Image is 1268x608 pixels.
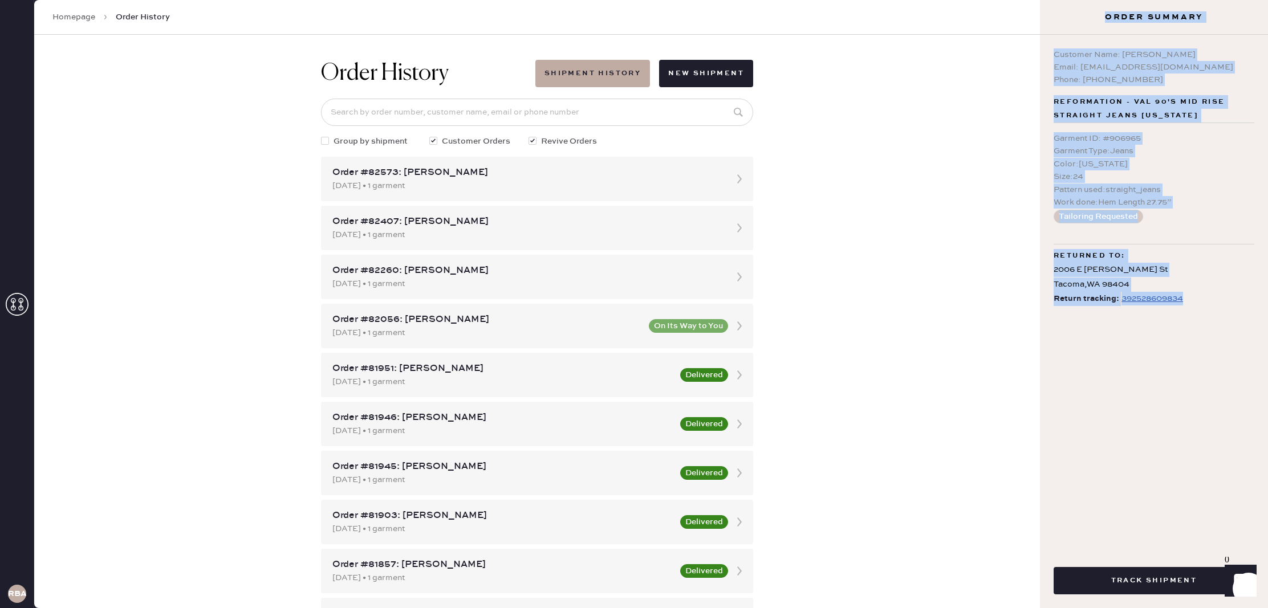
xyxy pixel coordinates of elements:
div: Order #82056: [PERSON_NAME] [332,313,642,327]
div: [DATE] • 1 garment [332,523,673,535]
span: Returned to: [1054,249,1125,263]
span: Customer Orders [442,135,510,148]
button: Delivered [680,466,728,480]
div: Size : 24 [1054,170,1254,183]
div: 2006 E [PERSON_NAME] St Tacoma , WA 98404 [1054,263,1254,291]
div: Work done : Hem Length 27.75” [1054,196,1254,209]
div: Color : [US_STATE] [1054,158,1254,170]
div: Order #82573: [PERSON_NAME] [332,166,721,179]
div: Order #82407: [PERSON_NAME] [332,215,721,228]
div: Email: [EMAIL_ADDRESS][DOMAIN_NAME] [1054,61,1254,74]
div: Phone: [PHONE_NUMBER] [1054,74,1254,86]
span: Order History [116,11,170,23]
div: Order #82260: [PERSON_NAME] [332,264,721,278]
span: Reformation - Val 90's Mid Rise Straight Jeans [US_STATE] [1054,95,1254,123]
div: [DATE] • 1 garment [332,572,673,584]
button: New Shipment [659,60,753,87]
div: Garment Type : Jeans [1054,145,1254,157]
div: Order #81951: [PERSON_NAME] [332,362,673,376]
div: Order #81946: [PERSON_NAME] [332,411,673,425]
div: https://www.fedex.com/apps/fedextrack/?tracknumbers=392528609834&cntry_code=US [1121,292,1183,305]
div: [DATE] • 1 garment [332,376,673,388]
div: [DATE] • 1 garment [332,474,673,486]
div: [DATE] • 1 garment [332,278,721,290]
div: Garment ID : # 906965 [1054,132,1254,145]
div: Pattern used : straight_jeans [1054,183,1254,196]
button: Tailoring Requested [1054,210,1143,223]
span: Group by shipment [334,135,408,148]
span: Revive Orders [541,135,597,148]
h1: Order History [321,60,449,87]
div: [DATE] • 1 garment [332,425,673,437]
iframe: Front Chat [1214,557,1263,606]
button: Delivered [680,515,728,529]
div: [DATE] • 1 garment [332,179,721,192]
div: Order #81903: [PERSON_NAME] [332,509,673,523]
input: Search by order number, customer name, email or phone number [321,99,753,126]
h3: Order Summary [1040,11,1268,23]
div: Order #81857: [PERSON_NAME] [332,558,673,572]
span: Return tracking: [1054,292,1119,306]
button: On Its Way to You [649,319,728,333]
button: Delivered [680,417,728,431]
button: Shipment History [535,60,650,87]
a: 392528609834 [1119,292,1183,306]
button: Delivered [680,368,728,382]
a: Homepage [52,11,95,23]
a: Track Shipment [1054,574,1254,585]
button: Track Shipment [1054,567,1254,594]
div: Order #81945: [PERSON_NAME] [332,460,673,474]
div: [DATE] • 1 garment [332,327,642,339]
button: Delivered [680,564,728,578]
div: Customer Name: [PERSON_NAME] [1054,48,1254,61]
div: [DATE] • 1 garment [332,228,721,241]
h3: RBA [8,590,26,598]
